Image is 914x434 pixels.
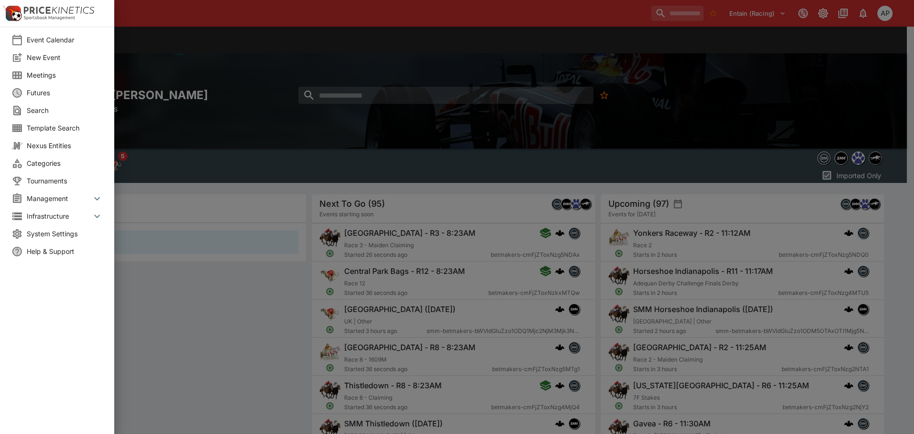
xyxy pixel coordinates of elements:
[24,16,75,20] img: Sportsbook Management
[27,176,103,186] span: Tournaments
[3,4,22,23] img: PriceKinetics Logo
[27,123,103,133] span: Template Search
[27,52,103,62] span: New Event
[27,229,103,239] span: System Settings
[27,88,103,98] span: Futures
[27,193,91,203] span: Management
[27,70,103,80] span: Meetings
[27,141,103,151] span: Nexus Entities
[27,211,91,221] span: Infrastructure
[24,7,94,14] img: PriceKinetics
[27,158,103,168] span: Categories
[27,105,103,115] span: Search
[27,35,103,45] span: Event Calendar
[27,246,103,256] span: Help & Support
